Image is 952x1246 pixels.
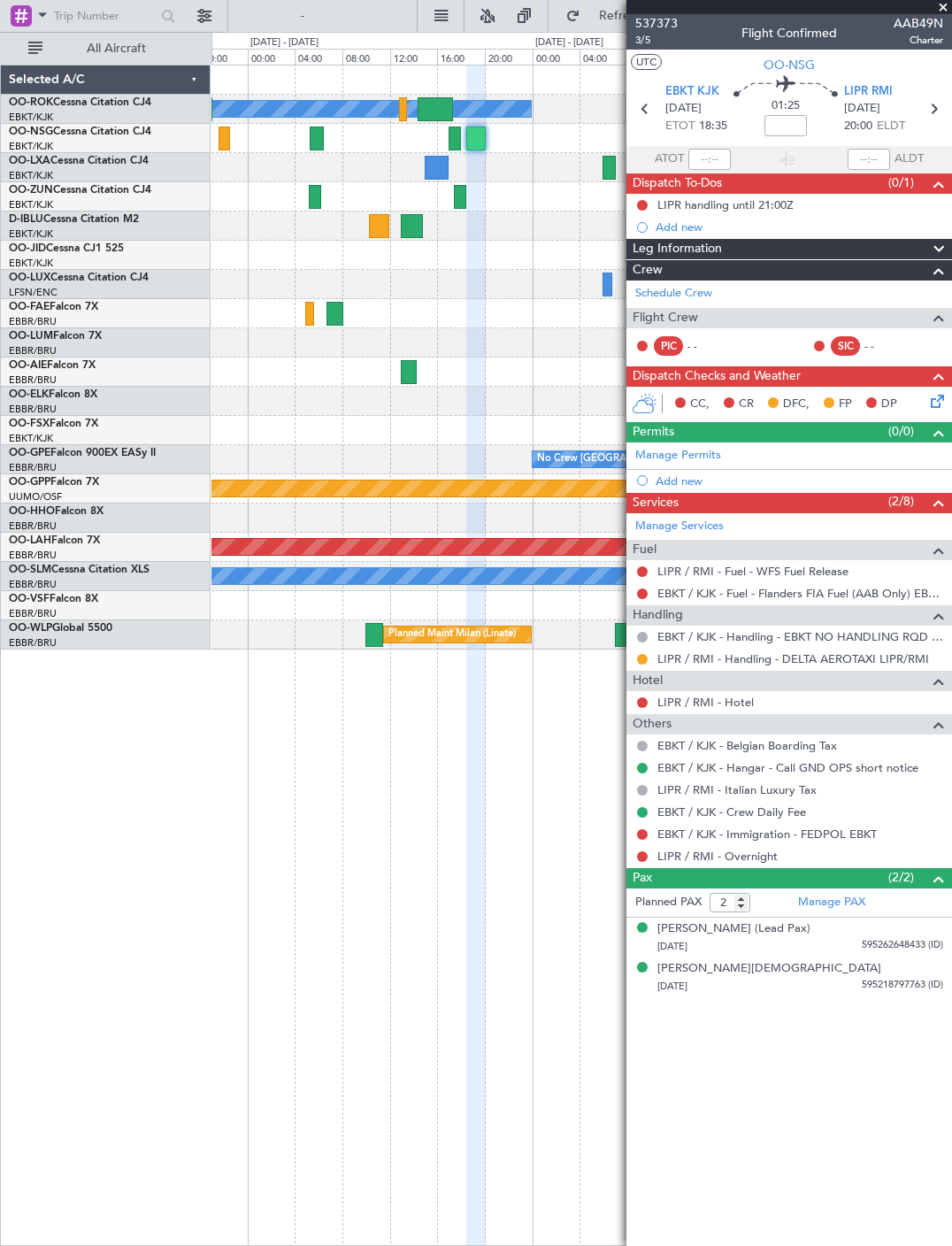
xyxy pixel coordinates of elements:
[657,629,943,644] a: EBKT / KJK - Handling - EBKT NO HANDLING RQD FOR CJ
[9,535,100,546] a: OO-LAHFalcon 7X
[654,336,683,356] div: PIC
[584,10,658,22] span: Refresh
[9,432,53,445] a: EBKT/KJK
[9,373,57,387] a: EBBR/BRU
[9,169,53,182] a: EBKT/KJK
[9,565,150,575] a: OO-SLMCessna Citation XLS
[9,490,62,504] a: UUMO/OSF
[9,623,112,634] a: OO-WLPGlobal 5500
[657,695,754,710] a: LIPR / RMI - Hotel
[537,446,833,473] div: No Crew [GEOGRAPHIC_DATA] ([GEOGRAPHIC_DATA] National)
[46,42,187,55] span: All Aircraft
[9,477,50,488] span: OO-GPP
[633,605,683,626] span: Handling
[657,651,929,666] a: LIPR / RMI - Handling - DELTA AEROTAXI LIPR/RMI
[739,396,754,413] span: CR
[633,308,698,328] span: Flight Crew
[9,140,53,153] a: EBKT/KJK
[9,227,53,241] a: EBKT/KJK
[665,100,702,118] span: [DATE]
[535,35,603,50] div: [DATE] - [DATE]
[783,396,810,413] span: DFC,
[9,273,50,283] span: OO-LUX
[9,389,49,400] span: OO-ELK
[9,214,43,225] span: D-IBLU
[633,366,801,387] span: Dispatch Checks and Weather
[9,214,139,225] a: D-IBLUCessna Citation M2
[9,360,96,371] a: OO-AIEFalcon 7X
[633,868,652,888] span: Pax
[844,100,880,118] span: [DATE]
[888,422,914,441] span: (0/0)
[635,518,724,535] a: Manage Services
[631,54,662,70] button: UTC
[657,920,810,938] div: [PERSON_NAME] (Lead Pax)
[798,894,865,911] a: Manage PAX
[9,594,98,604] a: OO-VSFFalcon 8X
[9,419,50,429] span: OO-FSX
[657,197,794,212] div: LIPR handling until 21:00Z
[9,156,50,166] span: OO-LXA
[9,286,58,299] a: LFSN/ENC
[9,477,99,488] a: OO-GPPFalcon 7X
[9,549,57,562] a: EBBR/BRU
[250,35,319,50] div: [DATE] - [DATE]
[9,97,53,108] span: OO-ROK
[690,396,710,413] span: CC,
[633,493,679,513] span: Services
[9,403,57,416] a: EBBR/BRU
[9,198,53,212] a: EBKT/KJK
[9,243,124,254] a: OO-JIDCessna CJ1 525
[864,338,904,354] div: - -
[557,2,664,30] button: Refresh
[831,336,860,356] div: SIC
[888,492,914,511] span: (2/8)
[657,849,778,864] a: LIPR / RMI - Overnight
[437,49,485,65] div: 16:00
[633,671,663,691] span: Hotel
[54,3,156,29] input: Trip Number
[9,111,53,124] a: EBKT/KJK
[9,506,104,517] a: OO-HHOFalcon 8X
[657,980,687,993] span: [DATE]
[9,389,97,400] a: OO-ELKFalcon 8X
[633,714,672,735] span: Others
[9,243,46,254] span: OO-JID
[9,448,156,458] a: OO-GPEFalcon 900EX EASy II
[633,239,722,259] span: Leg Information
[862,938,943,953] span: 595262648433 (ID)
[9,360,47,371] span: OO-AIE
[699,118,727,135] span: 18:35
[533,49,580,65] div: 00:00
[657,738,837,753] a: EBKT / KJK - Belgian Boarding Tax
[633,540,656,560] span: Fuel
[894,150,924,168] span: ALDT
[633,422,674,442] span: Permits
[9,185,53,196] span: OO-ZUN
[200,49,248,65] div: 20:00
[9,185,151,196] a: OO-ZUNCessna Citation CJ4
[888,868,914,887] span: (2/2)
[635,894,702,911] label: Planned PAX
[844,118,872,135] span: 20:00
[881,396,897,413] span: DP
[635,14,678,33] span: 537373
[9,331,53,342] span: OO-LUM
[9,97,151,108] a: OO-ROKCessna Citation CJ4
[688,149,731,170] input: --:--
[9,636,57,650] a: EBBR/BRU
[888,173,914,192] span: (0/1)
[665,118,695,135] span: ETOT
[9,594,50,604] span: OO-VSF
[657,960,881,978] div: [PERSON_NAME][DEMOGRAPHIC_DATA]
[635,447,721,465] a: Manage Permits
[248,49,296,65] div: 00:00
[657,804,806,819] a: EBKT / KJK - Crew Daily Fee
[862,978,943,993] span: 595218797763 (ID)
[633,173,722,194] span: Dispatch To-Dos
[295,49,342,65] div: 04:00
[657,760,918,775] a: EBKT / KJK - Hangar - Call GND OPS short notice
[655,150,684,168] span: ATOT
[635,33,678,48] span: 3/5
[633,260,663,281] span: Crew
